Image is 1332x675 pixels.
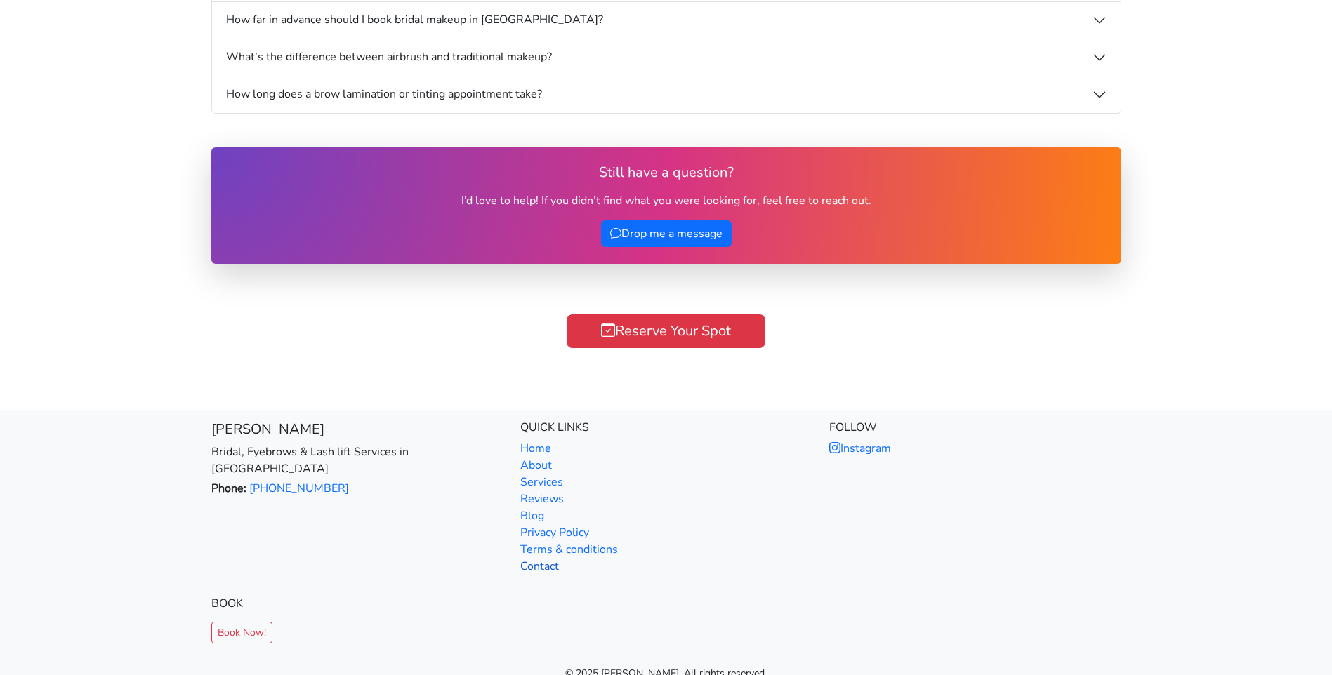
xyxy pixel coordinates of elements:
[829,441,891,456] a: Instagram
[211,443,503,477] p: Bridal, Eyebrows & Lash lift Services in [GEOGRAPHIC_DATA]
[212,39,1121,76] button: What’s the difference between airbrush and traditional makeup?
[228,192,1104,209] p: I’d love to help! If you didn’t find what you were looking for, feel free to reach out.
[520,491,564,507] a: Reviews
[212,2,1121,39] button: How far in advance should I book bridal makeup in [GEOGRAPHIC_DATA]?
[520,457,552,473] a: About
[520,441,551,456] a: Home
[211,597,503,610] h6: Book
[211,481,246,496] strong: Phone:
[829,421,1121,434] h6: Follow
[249,481,349,496] a: [PHONE_NUMBER]
[520,421,812,434] h6: Quick Links
[212,76,1121,113] button: How long does a brow lamination or tinting appointment take?
[567,314,765,348] a: Reserve Your Spot
[520,559,559,574] a: Contact
[520,525,589,540] a: Privacy Policy
[520,542,618,557] a: Terms & conditions
[601,220,732,247] a: Drop me a message
[520,508,544,523] a: Blog
[520,474,563,490] a: Services
[228,164,1104,181] h5: Still have a question?
[211,622,272,643] a: Book Now!
[211,421,503,438] h5: [PERSON_NAME]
